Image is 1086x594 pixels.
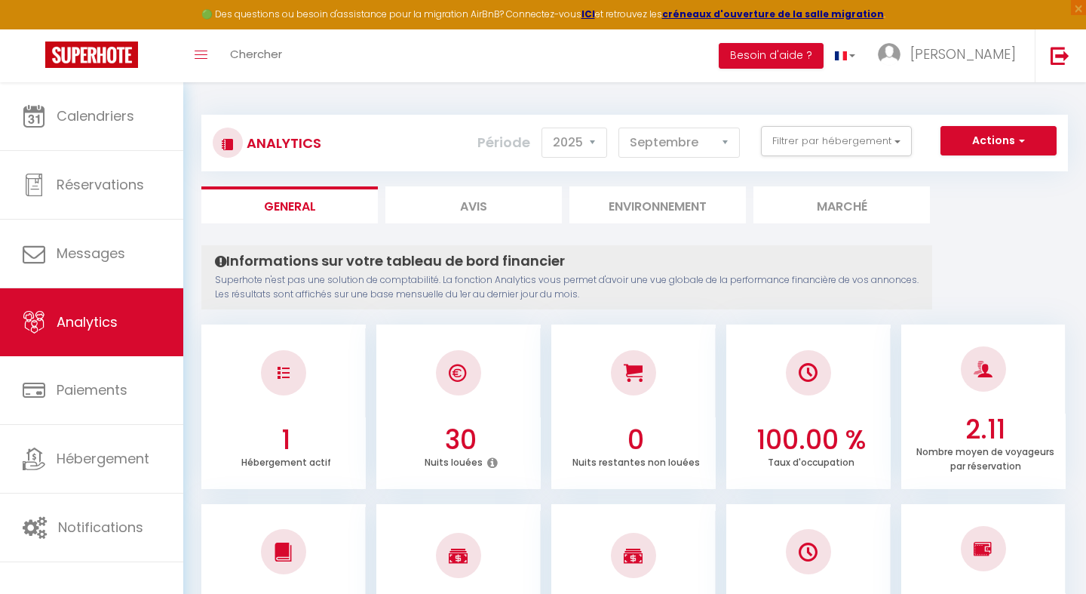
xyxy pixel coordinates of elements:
h3: 30 [385,424,537,456]
button: Filtrer par hébergement [761,126,912,156]
button: Besoin d'aide ? [719,43,824,69]
p: Hébergement actif [241,453,331,469]
img: NO IMAGE [278,367,290,379]
button: Actions [940,126,1057,156]
span: Analytics [57,312,118,331]
h3: 100.00 % [735,424,887,456]
a: ... [PERSON_NAME] [867,29,1035,82]
p: Superhote n'est pas une solution de comptabilité. La fonction Analytics vous permet d'avoir une v... [215,273,919,302]
h4: Informations sur votre tableau de bord financier [215,253,919,269]
p: Nombre moyen de voyageurs par réservation [916,442,1054,472]
img: Super Booking [45,42,138,68]
span: Chercher [230,46,282,62]
span: [PERSON_NAME] [910,45,1016,63]
img: ... [878,43,900,66]
img: NO IMAGE [974,540,992,558]
h3: 1 [210,424,362,456]
img: logout [1051,46,1069,65]
a: ICI [581,8,595,20]
h3: 2.11 [910,414,1062,445]
li: Marché [753,186,930,223]
label: Période [477,126,530,159]
img: NO IMAGE [799,543,818,562]
p: Taux d'occupation [768,453,854,469]
p: Nuits louées [425,453,483,469]
span: Calendriers [57,106,134,125]
span: Hébergement [57,449,149,468]
span: Réservations [57,175,144,194]
a: créneaux d'ouverture de la salle migration [662,8,884,20]
li: Environnement [569,186,746,223]
h3: Analytics [243,126,321,160]
p: Nuits restantes non louées [572,453,700,469]
li: General [201,186,378,223]
span: Paiements [57,380,127,399]
a: Chercher [219,29,293,82]
button: Ouvrir le widget de chat LiveChat [12,6,57,51]
span: Notifications [58,518,143,537]
h3: 0 [560,424,712,456]
li: Avis [385,186,562,223]
span: Messages [57,244,125,263]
